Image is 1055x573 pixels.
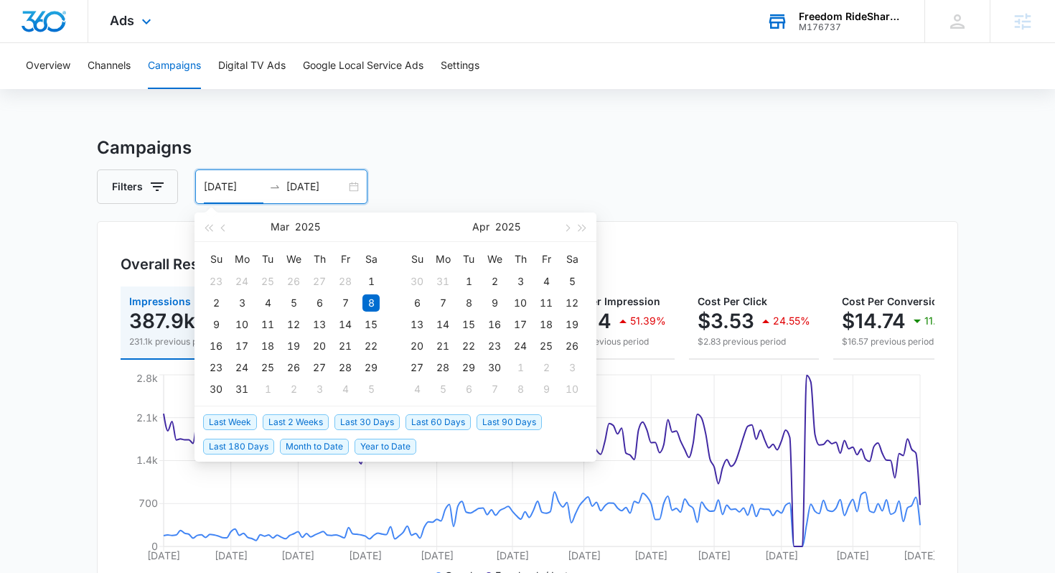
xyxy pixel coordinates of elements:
td: 2025-03-08 [358,292,384,314]
p: 11.1% [924,316,949,326]
td: 2025-05-05 [430,378,456,400]
div: 16 [207,337,225,355]
td: 2025-05-09 [533,378,559,400]
td: 2025-05-03 [559,357,585,378]
div: 29 [460,359,477,376]
span: swap-right [269,181,281,192]
td: 2025-03-09 [203,314,229,335]
tspan: [DATE] [421,549,454,562]
button: Campaigns [148,43,201,89]
button: Overview [26,43,70,89]
p: $14.74 [842,309,906,332]
td: 2025-04-23 [482,335,507,357]
div: 5 [563,273,581,290]
td: 2025-03-05 [281,292,306,314]
td: 2025-04-27 [404,357,430,378]
td: 2025-03-28 [332,357,358,378]
td: 2025-03-23 [203,357,229,378]
div: 3 [563,359,581,376]
td: 2025-05-02 [533,357,559,378]
tspan: [DATE] [765,549,798,562]
div: 13 [311,316,328,333]
div: 20 [311,337,328,355]
div: 12 [563,294,581,312]
td: 2025-04-02 [482,271,507,292]
button: Google Local Service Ads [303,43,423,89]
div: 31 [233,381,250,398]
td: 2025-04-14 [430,314,456,335]
div: account id [799,22,904,32]
div: 18 [538,316,555,333]
td: 2025-04-09 [482,292,507,314]
p: $2.83 previous period [698,335,810,348]
div: 4 [408,381,426,398]
th: Su [203,248,229,271]
div: 10 [512,294,529,312]
div: 7 [486,381,503,398]
div: 7 [434,294,451,312]
td: 2025-03-01 [358,271,384,292]
div: 31 [434,273,451,290]
td: 2025-04-24 [507,335,533,357]
span: Cost Per Click [698,295,767,307]
div: 17 [512,316,529,333]
td: 2025-04-29 [456,357,482,378]
tspan: [DATE] [281,549,314,562]
td: 2025-04-05 [559,271,585,292]
div: 22 [460,337,477,355]
div: 11 [259,316,276,333]
th: Tu [456,248,482,271]
td: 2025-03-31 [430,271,456,292]
div: 7 [337,294,354,312]
th: Fr [533,248,559,271]
td: 2025-03-16 [203,335,229,357]
span: Ads [110,13,134,28]
div: 22 [362,337,380,355]
td: 2025-03-30 [404,271,430,292]
td: 2025-03-10 [229,314,255,335]
td: 2025-02-28 [332,271,358,292]
div: 26 [285,359,302,376]
div: 24 [233,273,250,290]
div: 8 [362,294,380,312]
th: Mo [430,248,456,271]
div: 28 [337,273,354,290]
td: 2025-03-14 [332,314,358,335]
td: 2025-03-19 [281,335,306,357]
td: 2025-03-11 [255,314,281,335]
div: 10 [563,381,581,398]
div: 23 [207,359,225,376]
td: 2025-03-22 [358,335,384,357]
tspan: 1.4k [136,454,158,466]
p: $16.57 previous period [842,335,949,348]
td: 2025-04-26 [559,335,585,357]
button: Filters [97,169,178,204]
span: Year to Date [355,439,416,455]
td: 2025-04-15 [456,314,482,335]
div: 29 [362,359,380,376]
div: 24 [233,359,250,376]
span: Impressions [129,295,191,307]
div: 9 [538,381,555,398]
td: 2025-02-23 [203,271,229,292]
td: 2025-03-25 [255,357,281,378]
td: 2025-04-08 [456,292,482,314]
td: 2025-04-22 [456,335,482,357]
button: 2025 [495,213,520,241]
span: Last 60 Days [405,414,471,430]
td: 2025-03-30 [203,378,229,400]
tspan: [DATE] [836,549,869,562]
button: Digital TV Ads [218,43,286,89]
td: 2025-04-02 [281,378,306,400]
button: Channels [88,43,131,89]
td: 2025-04-01 [255,378,281,400]
td: 2025-03-02 [203,292,229,314]
th: Fr [332,248,358,271]
div: 9 [207,316,225,333]
div: 23 [486,337,503,355]
div: 4 [337,381,354,398]
div: 6 [460,381,477,398]
h3: Overall Results [121,253,224,275]
div: 1 [259,381,276,398]
div: 10 [233,316,250,333]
